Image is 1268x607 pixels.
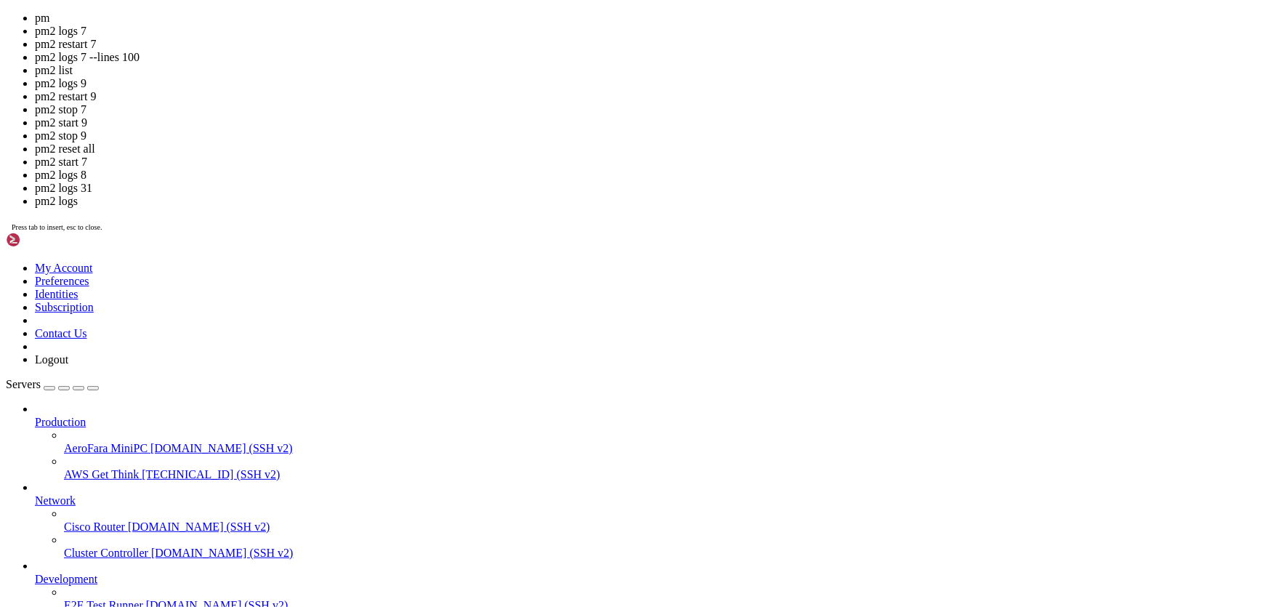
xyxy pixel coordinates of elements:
[35,573,97,585] span: Development
[64,520,1262,534] a: Cisco Router [DOMAIN_NAME] (SSH v2)
[6,31,1079,43] x-row: * Documentation: [URL][DOMAIN_NAME]
[6,378,99,390] a: Servers
[64,547,1262,560] a: Cluster Controller [DOMAIN_NAME] (SSH v2)
[128,520,270,533] span: [DOMAIN_NAME] (SSH v2)
[35,25,1262,38] li: pm2 logs 7
[35,288,78,300] a: Identities
[35,103,1262,116] li: pm2 stop 7
[64,468,139,481] span: AWS Get Think
[64,442,148,454] span: AeroFara MiniPC
[6,117,1079,129] x-row: To restore this content, you can run the 'unminimize' command.
[64,547,148,559] span: Cluster Controller
[6,43,1079,55] x-row: * Management: [URL][DOMAIN_NAME]
[35,182,1262,195] li: pm2 logs 31
[150,442,293,454] span: [DOMAIN_NAME] (SSH v2)
[64,442,1262,455] a: AeroFara MiniPC [DOMAIN_NAME] (SSH v2)
[35,573,1262,586] a: Development
[35,142,1262,156] li: pm2 reset all
[142,468,280,481] span: [TECHNICAL_ID] (SSH v2)
[35,169,1262,182] li: pm2 logs 8
[64,520,125,533] span: Cisco Router
[6,233,89,247] img: Shellngn
[35,156,1262,169] li: pm2 start 7
[93,142,99,153] span: ~
[6,80,1079,92] x-row: This system has been minimized by removing packages and content that are
[35,403,1262,481] li: Production
[64,455,1262,481] li: AWS Get Think [TECHNICAL_ID] (SSH v2)
[64,507,1262,534] li: Cisco Router [DOMAIN_NAME] (SSH v2)
[64,468,1262,481] a: AWS Get Think [TECHNICAL_ID] (SSH v2)
[6,142,1079,154] x-row: : $ docker exec -it phil /bin/bash
[35,12,1262,25] li: pm
[35,327,87,339] a: Contact Us
[64,534,1262,560] li: Cluster Controller [DOMAIN_NAME] (SSH v2)
[214,179,220,191] div: (34, 14)
[35,77,1262,90] li: pm2 logs 9
[35,494,1262,507] a: Network
[6,166,1079,179] x-row: bash: pm: command not found
[35,90,1262,103] li: pm2 restart 9
[35,38,1262,51] li: pm2 restart 7
[35,353,68,366] a: Logout
[6,142,87,153] span: ubuntu@erofara
[35,195,1262,208] li: pm2 logs
[12,223,102,231] span: Press tab to insert, esc to close.
[35,275,89,287] a: Preferences
[35,301,94,313] a: Subscription
[35,64,1262,77] li: pm2 list
[35,416,1262,429] a: Production
[6,55,1079,68] x-row: * Support: [URL][DOMAIN_NAME]
[6,6,1079,18] x-row: Welcome to Ubuntu 24.04.1 LTS (GNU/Linux 6.8.0-78-generic x86_64)
[35,51,1262,64] li: pm2 logs 7 --lines 100
[6,92,1079,105] x-row: not required on a system that users do not log into.
[6,129,1079,142] x-row: Last login: [DATE] from [TECHNICAL_ID]
[6,378,41,390] span: Servers
[35,481,1262,560] li: Network
[35,494,76,507] span: Network
[151,547,294,559] span: [DOMAIN_NAME] (SSH v2)
[6,179,1079,191] x-row: root@ea11d0d461a4:/usr/src/app# pm
[6,154,1079,166] x-row: root@ea11d0d461a4:/usr/src/app# pm
[35,416,86,428] span: Production
[35,129,1262,142] li: pm2 stop 9
[35,116,1262,129] li: pm2 start 9
[64,429,1262,455] li: AeroFara MiniPC [DOMAIN_NAME] (SSH v2)
[35,262,93,274] a: My Account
